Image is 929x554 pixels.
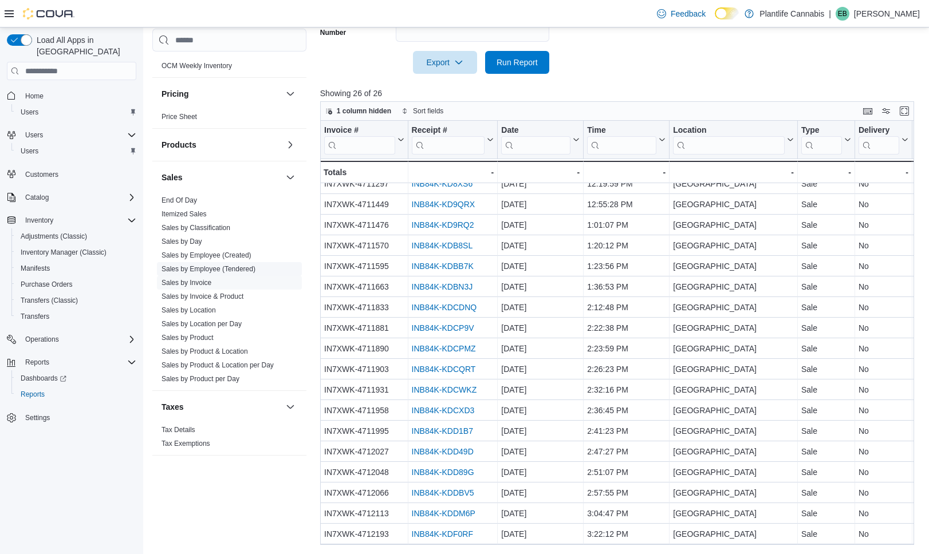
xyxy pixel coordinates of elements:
div: IN7XWK-4711890 [324,342,404,356]
span: Customers [25,170,58,179]
button: Date [501,125,580,155]
div: IN7XWK-4711833 [324,301,404,315]
div: Receipt # [411,125,485,136]
div: [DATE] [501,260,580,274]
button: Taxes [284,400,297,414]
span: Inventory Manager (Classic) [21,248,107,257]
span: Sales by Product & Location per Day [162,361,274,370]
div: Invoice # [324,125,395,136]
a: Itemized Sales [162,210,207,218]
button: Operations [2,331,141,347]
button: Pricing [162,88,281,100]
span: Itemized Sales [162,209,207,219]
div: IN7XWK-4711449 [324,198,404,212]
button: Run Report [485,51,549,74]
div: 2:32:16 PM [587,383,666,397]
button: Reports [2,354,141,370]
button: Inventory Manager (Classic) [11,244,141,260]
button: Settings [2,409,141,426]
img: Cova [23,8,74,19]
div: [GEOGRAPHIC_DATA] [673,507,794,521]
span: Home [21,88,136,102]
span: Manifests [16,262,136,275]
button: Keyboard shortcuts [861,104,875,118]
button: Delivery [859,125,908,155]
div: IN7XWK-4711297 [324,177,404,191]
div: 2:57:55 PM [587,486,666,500]
span: Load All Apps in [GEOGRAPHIC_DATA] [32,34,136,57]
a: Adjustments (Classic) [16,229,92,243]
div: No [859,342,908,356]
div: No [859,322,908,335]
button: Time [587,125,666,155]
button: Receipt # [411,125,494,155]
div: - [859,165,908,179]
div: OCM [152,59,306,77]
div: [GEOGRAPHIC_DATA] [673,280,794,294]
div: [DATE] [501,466,580,480]
div: - [801,165,851,179]
div: Pricing [152,110,306,128]
div: [GEOGRAPHIC_DATA] [673,404,794,418]
span: Users [16,105,136,119]
h3: Products [162,139,196,151]
span: Home [25,92,44,101]
span: Settings [21,410,136,425]
a: Tax Details [162,426,195,434]
span: End Of Day [162,196,197,205]
div: [DATE] [501,239,580,253]
div: No [859,404,908,418]
span: Purchase Orders [16,278,136,291]
a: Sales by Location per Day [162,320,242,328]
div: [GEOGRAPHIC_DATA] [673,322,794,335]
a: INB84K-KDB8SL [411,242,473,251]
div: IN7XWK-4712066 [324,486,404,500]
a: INB84K-KDDBV5 [411,489,474,498]
div: Sale [801,342,851,356]
span: Users [16,144,136,158]
div: IN7XWK-4712027 [324,445,404,459]
div: IN7XWK-4711881 [324,322,404,335]
a: Users [16,105,43,119]
span: Sales by Employee (Tendered) [162,264,255,274]
span: Export [420,51,470,74]
p: Showing 26 of 26 [320,88,920,99]
div: Sale [801,219,851,232]
div: [DATE] [501,280,580,294]
div: 3:22:12 PM [587,528,666,541]
a: End Of Day [162,196,197,204]
a: Transfers (Classic) [16,294,82,307]
a: INB84K-KDCWKZ [411,386,477,395]
div: - [411,165,494,179]
span: Transfers [21,312,49,321]
a: INB84K-KDBB7K [411,262,473,271]
a: INB84K-KDF0RF [411,530,473,539]
div: [GEOGRAPHIC_DATA] [673,363,794,377]
span: Sales by Product [162,333,214,342]
div: [GEOGRAPHIC_DATA] [673,486,794,500]
button: Invoice # [324,125,404,155]
a: INB84K-KD8XS6 [411,180,473,189]
button: Location [673,125,794,155]
button: Catalog [2,189,141,205]
div: IN7XWK-4711958 [324,404,404,418]
span: Adjustments (Classic) [16,229,136,243]
div: Type [801,125,842,136]
span: OCM Weekly Inventory [162,61,232,70]
div: Sale [801,404,851,418]
a: Transfers [16,310,54,323]
a: INB84K-KDCP9V [411,324,474,333]
div: No [859,260,908,274]
div: Sale [801,198,851,212]
div: 12:55:28 PM [587,198,666,212]
button: Users [11,143,141,159]
div: 2:51:07 PM [587,466,666,480]
span: Purchase Orders [21,280,73,289]
span: Sales by Invoice [162,278,211,287]
span: Feedback [671,8,706,19]
div: No [859,425,908,438]
div: No [859,239,908,253]
div: - [501,165,580,179]
button: Home [2,87,141,104]
span: Sales by Classification [162,223,230,232]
